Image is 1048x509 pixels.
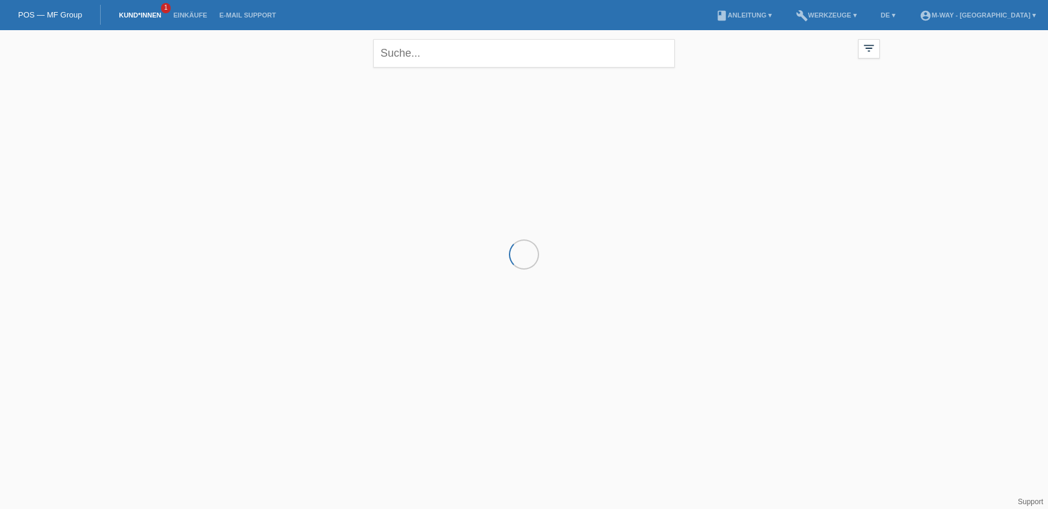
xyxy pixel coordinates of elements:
a: POS — MF Group [18,10,82,19]
i: book [716,10,728,22]
a: Support [1018,498,1043,506]
a: E-Mail Support [213,11,282,19]
a: bookAnleitung ▾ [710,11,778,19]
a: Kund*innen [113,11,167,19]
i: filter_list [862,42,876,55]
span: 1 [161,3,171,13]
a: DE ▾ [875,11,901,19]
input: Suche... [373,39,675,68]
a: Einkäufe [167,11,213,19]
a: buildWerkzeuge ▾ [790,11,863,19]
i: build [796,10,808,22]
i: account_circle [920,10,932,22]
a: account_circlem-way - [GEOGRAPHIC_DATA] ▾ [914,11,1042,19]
